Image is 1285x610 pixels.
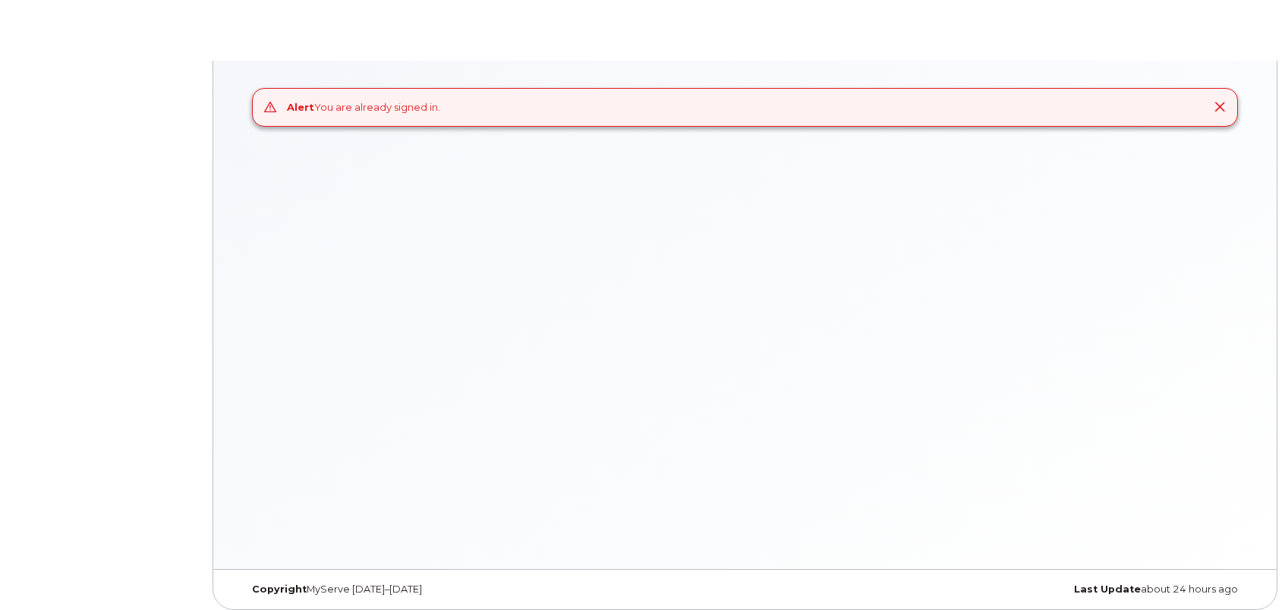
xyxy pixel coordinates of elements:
[913,583,1249,596] div: about 24 hours ago
[1074,583,1141,595] strong: Last Update
[252,583,307,595] strong: Copyright
[241,583,577,596] div: MyServe [DATE]–[DATE]
[287,100,440,115] div: You are already signed in.
[287,101,314,113] strong: Alert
